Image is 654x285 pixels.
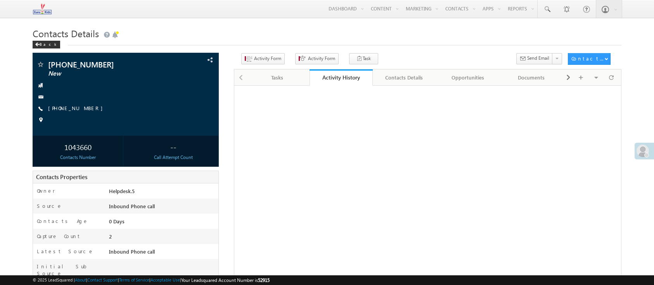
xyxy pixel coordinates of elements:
div: 0 Days [107,218,218,228]
div: -- [130,140,216,154]
span: Helpdesk.5 [109,188,135,194]
div: Opportunities [443,73,493,82]
a: Acceptable Use [151,277,180,282]
div: Inbound Phone call [107,248,218,259]
img: Custom Logo [33,2,52,16]
label: Capture Count [37,233,81,240]
label: Latest Source [37,248,94,255]
button: Activity Form [295,53,339,64]
a: Documents [500,69,563,86]
a: Opportunities [436,69,500,86]
a: Activity History [310,69,373,86]
a: Back [33,40,64,47]
div: Inbound Phone call [107,202,218,213]
span: Send Email [527,55,549,62]
div: Activity History [315,74,367,81]
span: [PHONE_NUMBER] [48,60,164,68]
div: Tasks [252,73,303,82]
label: Owner [37,187,55,194]
button: Activity Form [241,53,285,64]
span: Activity Form [254,55,281,62]
div: Contacts Number [35,154,121,161]
a: Contact Support [87,277,118,282]
button: Task [349,53,378,64]
span: 52915 [258,277,270,283]
a: About [75,277,86,282]
span: Contacts Properties [36,173,87,181]
a: Contacts Details [373,69,436,86]
span: New [48,70,164,78]
button: Send Email [516,53,553,64]
label: Contacts Age [37,218,88,225]
label: Initial Sub Source [37,263,100,277]
span: Contacts Details [33,27,99,40]
div: Documents [506,73,556,82]
span: Activity Form [308,55,335,62]
div: Back [33,41,60,48]
div: 2 [107,233,218,244]
div: Call Attempt Count [130,154,216,161]
span: © 2025 LeadSquared | | | | | [33,276,270,284]
div: Contacts Details [379,73,429,82]
span: Your Leadsquared Account Number is [181,277,270,283]
a: [PHONE_NUMBER] [48,105,107,111]
label: Source [37,202,62,209]
div: 1043660 [35,140,121,154]
button: Contacts Actions [568,53,611,65]
div: Contacts Actions [571,55,604,62]
a: Terms of Service [119,277,149,282]
a: Tasks [246,69,310,86]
